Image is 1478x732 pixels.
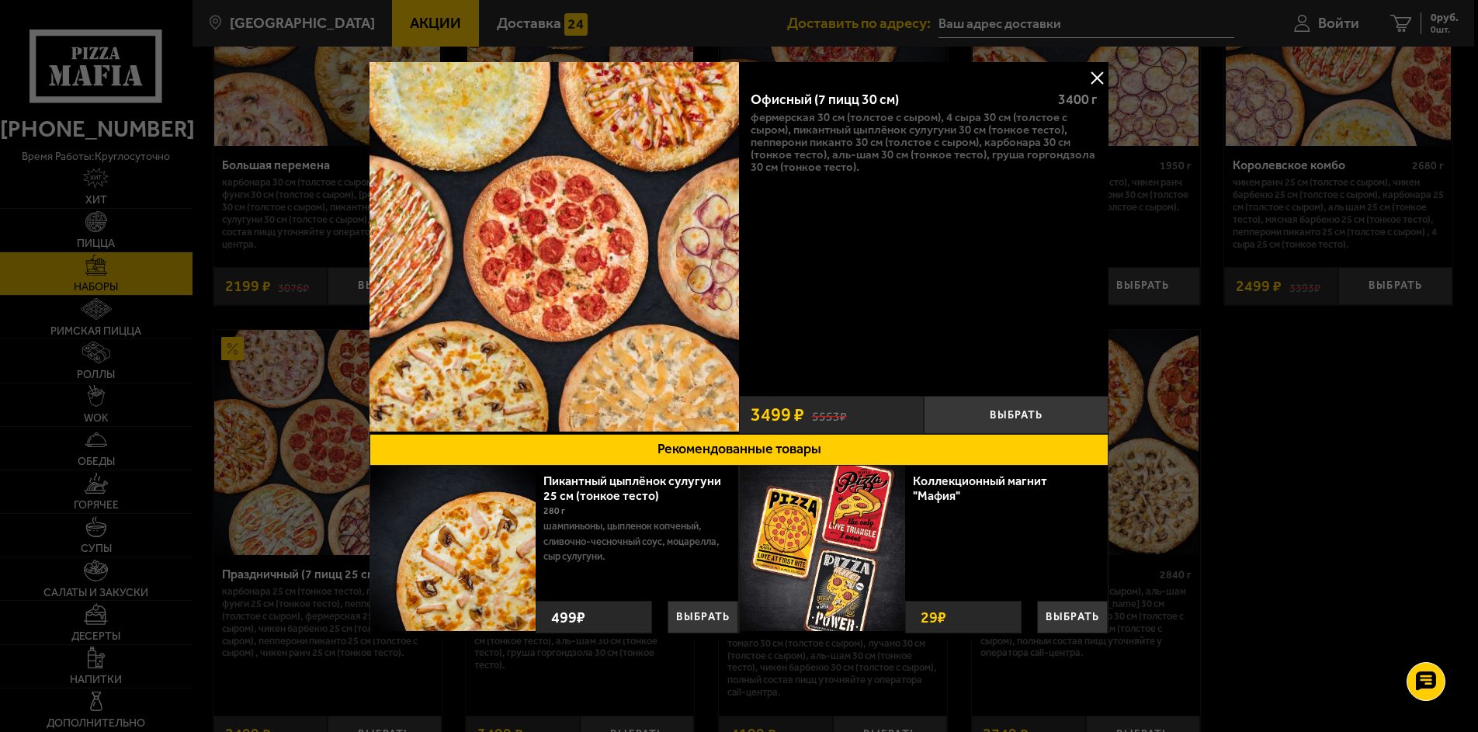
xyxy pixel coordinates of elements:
[369,62,739,432] img: Офисный (7 пицц 30 см)
[751,92,1045,108] div: Офисный (7 пицц 30 см)
[1037,601,1108,633] button: Выбрать
[1058,91,1097,108] span: 3400 г
[543,474,721,503] a: Пикантный цыплёнок сулугуни 25 см (тонкое тесто)
[913,474,1047,503] a: Коллекционный магнит "Мафия"
[751,112,1097,173] p: Фермерская 30 см (толстое с сыром), 4 сыра 30 см (толстое с сыром), Пикантный цыплёнок сулугуни 3...
[751,406,804,425] span: 3499 ₽
[369,62,739,434] a: Офисный (7 пицц 30 см)
[543,505,565,516] span: 280 г
[369,434,1108,466] button: Рекомендованные товары
[917,602,950,633] strong: 29 ₽
[547,602,589,633] strong: 499 ₽
[812,407,847,423] s: 5553 ₽
[924,396,1108,434] button: Выбрать
[543,519,727,564] p: шампиньоны, цыпленок копченый, сливочно-чесночный соус, моцарелла, сыр сулугуни.
[668,601,738,633] button: Выбрать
